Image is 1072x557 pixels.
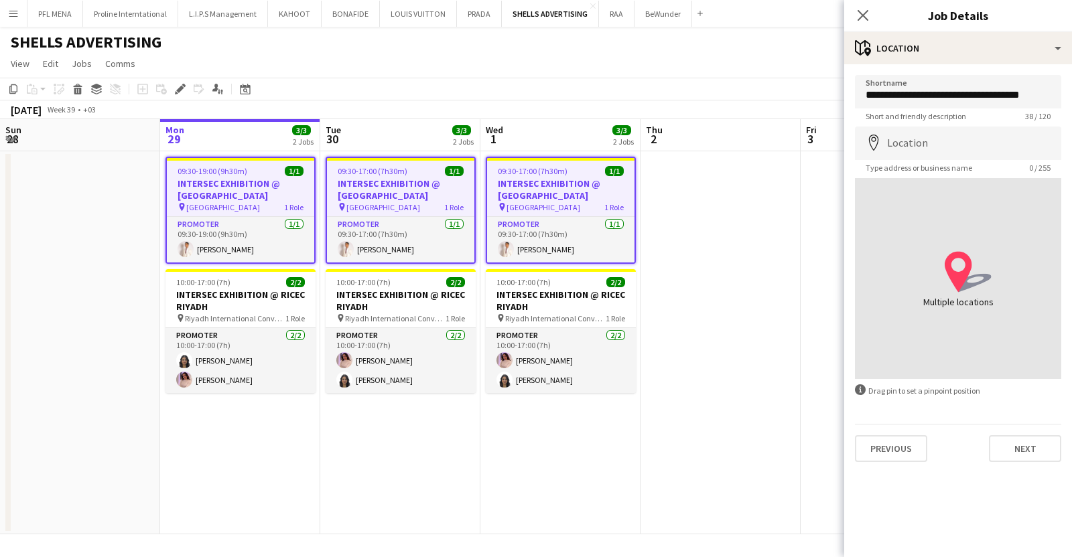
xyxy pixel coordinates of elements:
app-card-role: Promoter2/210:00-17:00 (7h)[PERSON_NAME][PERSON_NAME] [326,328,476,393]
span: 3/3 [452,125,471,135]
span: 1 Role [446,313,465,323]
app-job-card: 09:30-17:00 (7h30m)1/1INTERSEC EXHIBITION @ [GEOGRAPHIC_DATA] [GEOGRAPHIC_DATA]1 RolePromoter1/10... [486,157,636,264]
span: View [11,58,29,70]
span: [GEOGRAPHIC_DATA] [507,202,580,212]
span: 1 Role [606,313,625,323]
span: 1 Role [604,202,624,212]
button: Proline Interntational [83,1,178,27]
app-card-role: Promoter1/109:30-17:00 (7h30m)[PERSON_NAME] [327,217,474,262]
span: 10:00-17:00 (7h) [176,277,230,287]
span: 09:30-17:00 (7h30m) [338,166,407,176]
button: L.I.P.S Management [178,1,268,27]
button: BONAFIDE [322,1,380,27]
app-card-role: Promoter1/109:30-19:00 (9h30m)[PERSON_NAME] [167,217,314,262]
div: Drag pin to set a pinpoint position [855,384,1061,397]
span: Sun [5,124,21,136]
span: Comms [105,58,135,70]
button: Next [989,435,1061,462]
app-job-card: 10:00-17:00 (7h)2/2INTERSEC EXHIBITION @ RICEC RIYADH Riyadh International Convention & Exhibitio... [326,269,476,393]
span: Riyadh International Convention & Exhibition Center [505,313,606,323]
button: Previous [855,435,927,462]
span: Jobs [72,58,92,70]
div: Multiple locations [908,295,1008,309]
span: Mon [165,124,184,136]
span: 0 / 255 [1018,163,1061,173]
span: Type address or business name [855,163,983,173]
button: BeWunder [634,1,692,27]
span: Riyadh International Convention & Exhibition Center [345,313,446,323]
h3: INTERSEC EXHIBITION @ [GEOGRAPHIC_DATA] [167,177,314,202]
span: Edit [43,58,58,70]
span: 2 [644,131,663,147]
span: 3 [804,131,817,147]
app-job-card: 10:00-17:00 (7h)2/2INTERSEC EXHIBITION @ RICEC RIYADH Riyadh International Convention & Exhibitio... [165,269,316,393]
span: 1/1 [445,166,464,176]
span: 1 Role [285,313,305,323]
div: 2 Jobs [613,137,634,147]
a: Edit [38,55,64,72]
div: 2 Jobs [453,137,474,147]
span: Tue [326,124,341,136]
span: 10:00-17:00 (7h) [336,277,391,287]
span: Week 39 [44,104,78,114]
button: PFL MENA [27,1,83,27]
span: Wed [486,124,503,136]
div: +03 [83,104,96,114]
div: 2 Jobs [293,137,314,147]
a: Jobs [66,55,97,72]
span: 28 [3,131,21,147]
button: RAA [599,1,634,27]
h3: INTERSEC EXHIBITION @ RICEC RIYADH [165,289,316,313]
h3: INTERSEC EXHIBITION @ RICEC RIYADH [326,289,476,313]
span: 2/2 [286,277,305,287]
span: 10:00-17:00 (7h) [496,277,551,287]
span: 2/2 [446,277,465,287]
h3: INTERSEC EXHIBITION @ RICEC RIYADH [486,289,636,313]
button: PRADA [457,1,502,27]
a: View [5,55,35,72]
a: Comms [100,55,141,72]
app-job-card: 09:30-17:00 (7h30m)1/1INTERSEC EXHIBITION @ [GEOGRAPHIC_DATA] [GEOGRAPHIC_DATA]1 RolePromoter1/10... [326,157,476,264]
span: [GEOGRAPHIC_DATA] [186,202,260,212]
button: SHELLS ADVERTISING [502,1,599,27]
h3: Job Details [844,7,1072,24]
span: 38 / 120 [1014,111,1061,121]
span: 29 [163,131,184,147]
app-card-role: Promoter2/210:00-17:00 (7h)[PERSON_NAME][PERSON_NAME] [165,328,316,393]
span: 3/3 [292,125,311,135]
div: [DATE] [11,103,42,116]
app-card-role: Promoter1/109:30-17:00 (7h30m)[PERSON_NAME] [487,217,634,262]
span: 3/3 [612,125,631,135]
span: 1 Role [444,202,464,212]
span: 1 [484,131,503,147]
span: Thu [646,124,663,136]
div: Location [844,32,1072,64]
h3: INTERSEC EXHIBITION @ [GEOGRAPHIC_DATA] [487,177,634,202]
span: 1/1 [605,166,624,176]
h3: INTERSEC EXHIBITION @ [GEOGRAPHIC_DATA] [327,177,474,202]
button: LOUIS VUITTON [380,1,457,27]
app-card-role: Promoter2/210:00-17:00 (7h)[PERSON_NAME][PERSON_NAME] [486,328,636,393]
app-job-card: 09:30-19:00 (9h30m)1/1INTERSEC EXHIBITION @ [GEOGRAPHIC_DATA] [GEOGRAPHIC_DATA]1 RolePromoter1/10... [165,157,316,264]
h1: SHELLS ADVERTISING [11,32,161,52]
span: 09:30-17:00 (7h30m) [498,166,567,176]
span: 1 Role [284,202,304,212]
span: [GEOGRAPHIC_DATA] [346,202,420,212]
span: 30 [324,131,341,147]
span: 2/2 [606,277,625,287]
app-job-card: 10:00-17:00 (7h)2/2INTERSEC EXHIBITION @ RICEC RIYADH Riyadh International Convention & Exhibitio... [486,269,636,393]
button: KAHOOT [268,1,322,27]
span: 09:30-19:00 (9h30m) [178,166,247,176]
span: Short and friendly description [855,111,977,121]
span: 1/1 [285,166,304,176]
span: Riyadh International Convention & Exhibition Center [185,313,285,323]
span: Fri [806,124,817,136]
